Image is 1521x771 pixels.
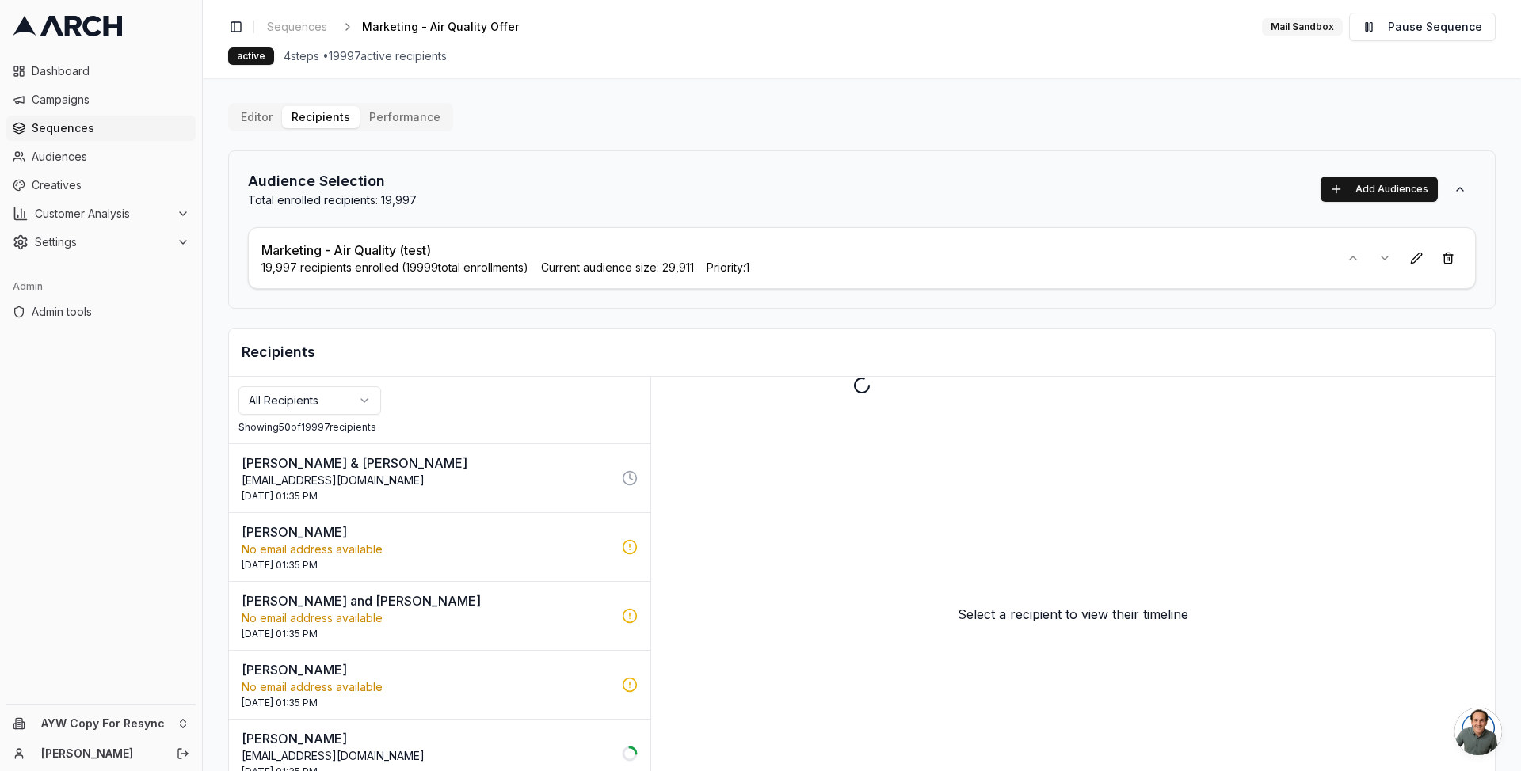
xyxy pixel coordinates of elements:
span: Campaigns [32,92,189,108]
button: Customer Analysis [6,201,196,226]
span: Settings [35,234,170,250]
span: Admin tools [32,304,189,320]
span: Dashboard [32,63,189,79]
a: Dashboard [6,59,196,84]
span: Customer Analysis [35,206,170,222]
div: Open chat [1454,708,1502,755]
span: Creatives [32,177,189,193]
a: [PERSON_NAME] [41,746,159,762]
span: Sequences [32,120,189,136]
a: Sequences [6,116,196,141]
a: Admin tools [6,299,196,325]
button: Settings [6,230,196,255]
a: Campaigns [6,87,196,112]
div: Admin [6,274,196,299]
span: AYW Copy For Resync [41,716,170,731]
button: AYW Copy For Resync [6,711,196,736]
a: Creatives [6,173,196,198]
a: Audiences [6,144,196,169]
span: Audiences [32,149,189,165]
button: Log out [172,743,194,765]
